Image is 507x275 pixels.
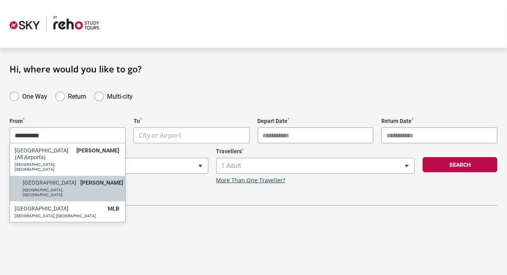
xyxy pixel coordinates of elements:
[22,91,47,100] label: One Way
[107,91,133,100] label: Multi-city
[217,158,415,174] span: 1 Adult
[80,179,123,186] span: [PERSON_NAME]
[108,205,119,212] span: MLB
[134,118,250,125] label: To
[10,127,125,143] input: Search
[216,177,286,184] a: More Than One Traveller?
[423,157,497,172] button: Search
[10,64,497,74] h1: Hi, where would you like to go?
[258,118,374,125] label: Depart Date
[68,91,86,100] label: Return
[76,147,119,154] span: [PERSON_NAME]
[23,188,76,197] p: [GEOGRAPHIC_DATA], [GEOGRAPHIC_DATA]
[134,128,249,143] span: City or Airport
[10,118,126,125] label: From
[10,127,126,143] span: City or Airport
[23,179,76,186] h6: [GEOGRAPHIC_DATA]
[15,147,72,161] h6: [GEOGRAPHIC_DATA] (All Airports)
[139,131,181,140] span: City or Airport
[15,162,72,172] p: [GEOGRAPHIC_DATA], [GEOGRAPHIC_DATA]
[15,205,104,212] h6: [GEOGRAPHIC_DATA]
[15,214,104,218] p: [GEOGRAPHIC_DATA], [GEOGRAPHIC_DATA]
[216,158,415,174] span: 1 Adult
[381,118,497,125] label: Return Date
[134,127,250,143] span: City or Airport
[216,148,415,155] label: Travellers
